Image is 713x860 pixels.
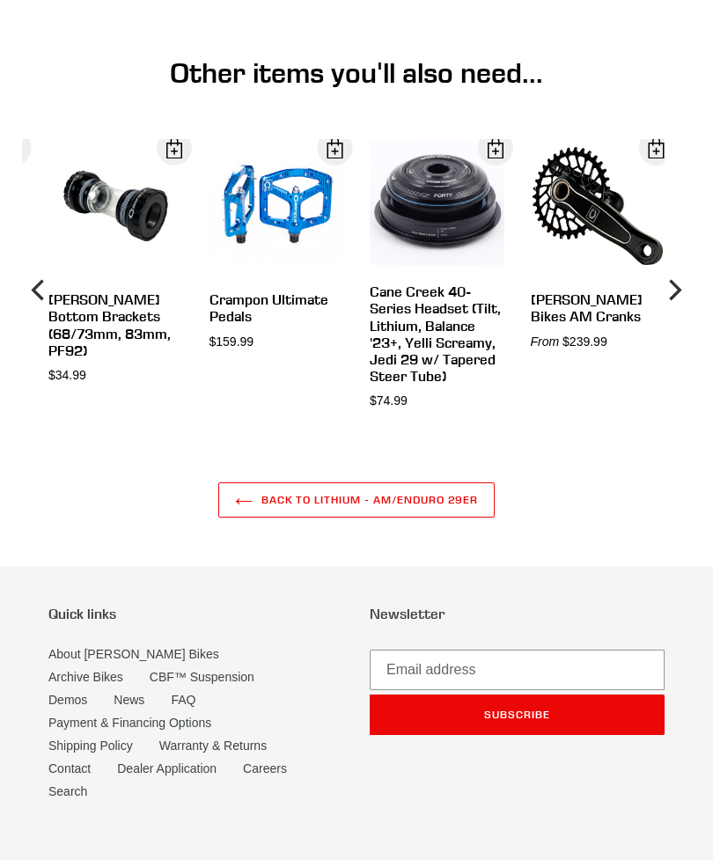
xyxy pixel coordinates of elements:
[48,761,91,775] a: Contact
[48,739,133,753] a: Shipping Policy
[150,670,254,684] a: CBF™ Suspension
[484,708,550,721] span: Subscribe
[171,693,195,707] a: FAQ
[159,739,267,753] a: Warranty & Returns
[48,716,211,730] a: Payment & Financing Options
[48,670,123,684] a: Archive Bikes
[218,482,496,518] a: Back to LITHIUM - AM/Enduro 29er
[48,606,343,622] p: Quick links
[370,695,665,735] button: Subscribe
[48,693,87,707] a: Demos
[243,761,287,775] a: Careers
[48,139,183,385] a: [PERSON_NAME] Bottom Brackets (68/73mm, 83mm, PF92) $34.99 Open Dialog Canfield Bottom Brackets (...
[656,139,691,441] button: Next
[48,56,665,90] h1: Other items you'll also need...
[114,693,144,707] a: News
[370,606,665,622] p: Newsletter
[48,647,219,661] a: About [PERSON_NAME] Bikes
[22,139,57,441] button: Previous
[370,650,665,690] input: Email address
[48,784,87,798] a: Search
[117,761,217,775] a: Dealer Application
